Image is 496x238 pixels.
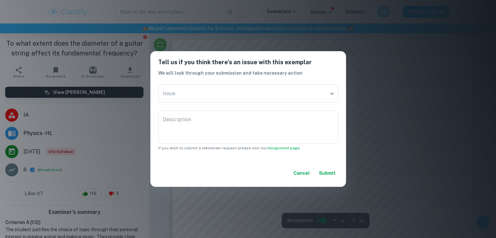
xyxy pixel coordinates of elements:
h6: We will look through your submission and take necessary action [158,69,338,77]
h6: Tell us if you think there's an issue with this exemplar [158,58,338,67]
a: designated page [267,146,300,150]
button: Submit [316,167,338,179]
span: If you wish to submit a takedown request please visit our . [158,146,301,150]
button: Cancel [291,167,312,179]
